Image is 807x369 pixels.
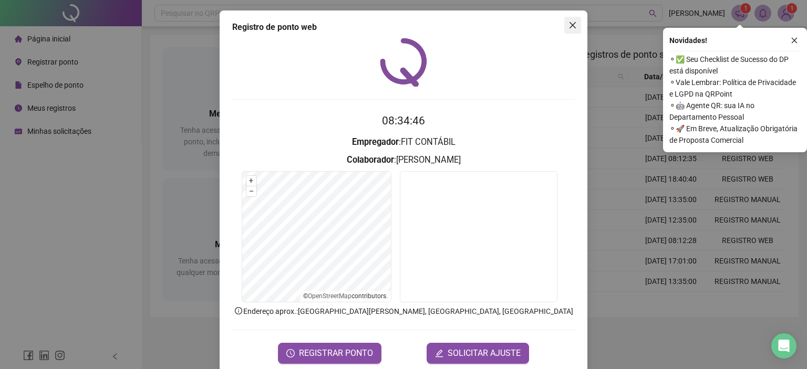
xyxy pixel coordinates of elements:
span: SOLICITAR AJUSTE [448,347,521,360]
span: edit [435,349,443,357]
button: editSOLICITAR AJUSTE [427,343,529,364]
div: Registro de ponto web [232,21,575,34]
span: close [791,37,798,44]
span: ⚬ ✅ Seu Checklist de Sucesso do DP está disponível [669,54,801,77]
button: REGISTRAR PONTO [278,343,381,364]
button: – [246,186,256,196]
time: 08:34:46 [382,114,425,127]
p: Endereço aprox. : [GEOGRAPHIC_DATA][PERSON_NAME], [GEOGRAPHIC_DATA], [GEOGRAPHIC_DATA] [232,305,575,317]
li: © contributors. [303,292,388,300]
div: Open Intercom Messenger [771,333,796,359]
button: Close [564,17,581,34]
span: clock-circle [286,349,295,357]
span: info-circle [234,306,243,315]
strong: Colaborador [347,155,394,165]
span: Novidades ! [669,35,707,46]
h3: : [PERSON_NAME] [232,153,575,167]
a: OpenStreetMap [308,292,351,300]
img: QRPoint [380,38,427,87]
span: ⚬ 🚀 Em Breve, Atualização Obrigatória de Proposta Comercial [669,123,801,146]
strong: Empregador [352,137,399,147]
button: + [246,176,256,186]
h3: : FIT CONTÁBIL [232,135,575,149]
span: close [568,21,577,29]
span: ⚬ 🤖 Agente QR: sua IA no Departamento Pessoal [669,100,801,123]
span: REGISTRAR PONTO [299,347,373,360]
span: ⚬ Vale Lembrar: Política de Privacidade e LGPD na QRPoint [669,77,801,100]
